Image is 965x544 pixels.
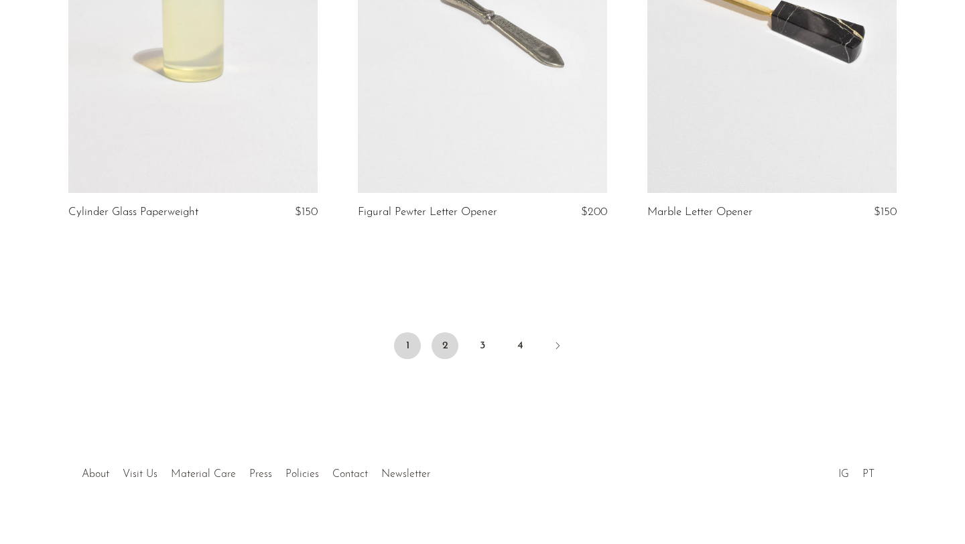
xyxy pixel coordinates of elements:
[832,458,881,484] ul: Social Medias
[171,469,236,480] a: Material Care
[862,469,875,480] a: PT
[838,469,849,480] a: IG
[394,332,421,359] span: 1
[82,469,109,480] a: About
[332,469,368,480] a: Contact
[295,206,318,218] span: $150
[507,332,533,359] a: 4
[123,469,157,480] a: Visit Us
[544,332,571,362] a: Next
[285,469,319,480] a: Policies
[432,332,458,359] a: 2
[469,332,496,359] a: 3
[581,206,607,218] span: $200
[874,206,897,218] span: $150
[75,458,437,484] ul: Quick links
[68,206,198,218] a: Cylinder Glass Paperweight
[249,469,272,480] a: Press
[647,206,753,218] a: Marble Letter Opener
[358,206,497,218] a: Figural Pewter Letter Opener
